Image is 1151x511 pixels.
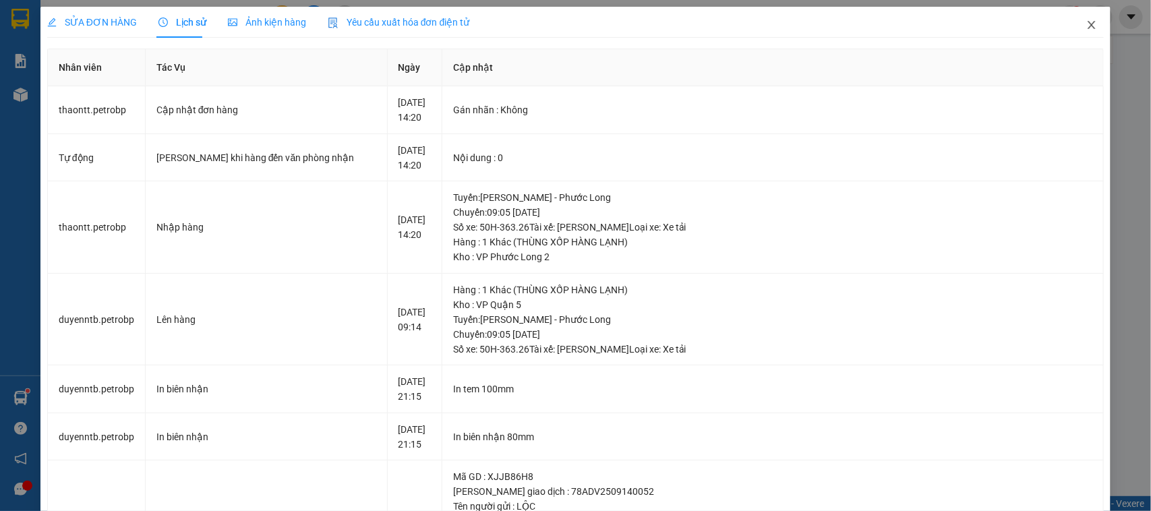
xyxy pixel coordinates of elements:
span: SỬA ĐƠN HÀNG [47,17,137,28]
div: Nhập hàng [156,220,376,235]
div: [DATE] 21:15 [399,422,431,452]
button: Close [1073,7,1111,44]
div: In tem 100mm [453,382,1092,396]
td: duyenntb.petrobp [48,413,146,461]
div: [DATE] 14:20 [399,143,431,173]
div: Kho : VP Phước Long 2 [453,249,1092,264]
span: Ảnh kiện hàng [228,17,306,28]
td: duyenntb.petrobp [48,365,146,413]
td: duyenntb.petrobp [48,274,146,366]
div: [DATE] 14:20 [399,212,431,242]
span: Lịch sử [158,17,206,28]
div: Hàng : 1 Khác (THÙNG XỐP HÀNG LẠNH) [453,282,1092,297]
span: edit [47,18,57,27]
div: Hàng : 1 Khác (THÙNG XỐP HÀNG LẠNH) [453,235,1092,249]
div: Tuyến : [PERSON_NAME] - Phước Long Chuyến: 09:05 [DATE] Số xe: 50H-363.26 Tài xế: [PERSON_NAME] ... [453,312,1092,357]
div: Lên hàng [156,312,376,327]
div: [PERSON_NAME] khi hàng đến văn phòng nhận [156,150,376,165]
th: Nhân viên [48,49,146,86]
th: Cập nhật [442,49,1104,86]
th: Tác Vụ [146,49,388,86]
div: Kho : VP Quận 5 [453,297,1092,312]
div: Nội dung : 0 [453,150,1092,165]
td: thaontt.petrobp [48,86,146,134]
div: Gán nhãn : Không [453,102,1092,117]
div: Cập nhật đơn hàng [156,102,376,117]
div: In biên nhận [156,429,376,444]
img: icon [328,18,338,28]
span: picture [228,18,237,27]
th: Ngày [388,49,442,86]
span: close [1086,20,1097,30]
div: [PERSON_NAME] giao dịch : 78ADV2509140052 [453,484,1092,499]
div: In biên nhận 80mm [453,429,1092,444]
div: In biên nhận [156,382,376,396]
td: thaontt.petrobp [48,181,146,274]
div: [DATE] 21:15 [399,374,431,404]
div: [DATE] 14:20 [399,95,431,125]
div: [DATE] 09:14 [399,305,431,334]
span: Yêu cầu xuất hóa đơn điện tử [328,17,470,28]
span: clock-circle [158,18,168,27]
div: Mã GD : XJJB86H8 [453,469,1092,484]
div: Tuyến : [PERSON_NAME] - Phước Long Chuyến: 09:05 [DATE] Số xe: 50H-363.26 Tài xế: [PERSON_NAME] ... [453,190,1092,235]
td: Tự động [48,134,146,182]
